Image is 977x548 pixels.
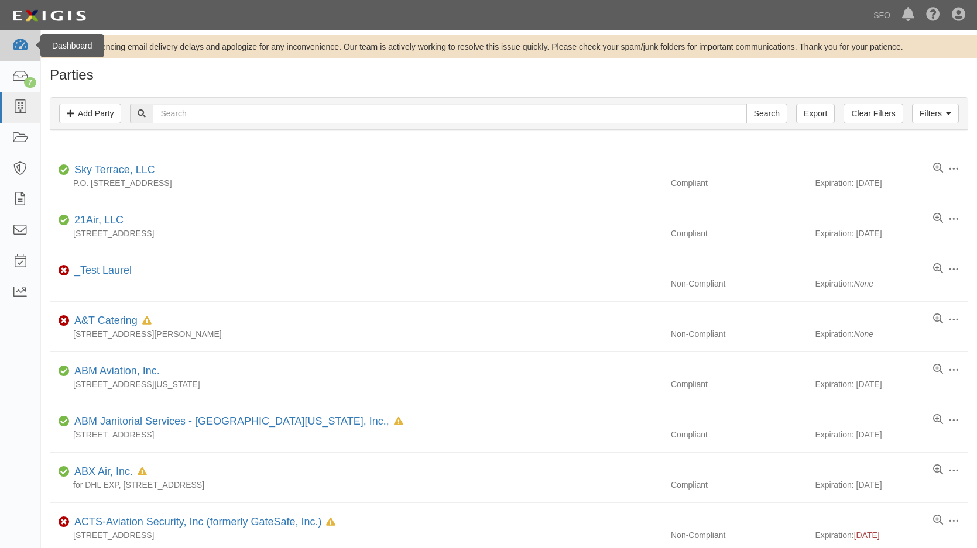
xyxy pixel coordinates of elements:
i: In Default since 11/14/2024 [138,468,147,476]
div: [STREET_ADDRESS] [50,429,662,440]
div: Expiration: [DATE] [815,378,968,390]
i: Non-Compliant [59,317,70,325]
a: View results summary [933,213,943,225]
div: ACTS-Aviation Security, Inc (formerly GateSafe, Inc.) [70,515,335,530]
div: ABM Aviation, Inc. [70,364,160,379]
a: Clear Filters [844,104,903,123]
i: In Default since 11/14/2024 [394,418,403,426]
i: Non-Compliant [59,518,70,526]
a: View results summary [933,515,943,526]
div: [STREET_ADDRESS][PERSON_NAME] [50,328,662,340]
div: 7 [24,77,36,88]
i: None [854,279,873,288]
input: Search [153,104,746,123]
div: Non-Compliant [662,278,815,289]
i: Compliant [59,468,70,476]
div: ABM Janitorial Services - Northern California, Inc., [70,414,403,429]
a: ABX Air, Inc. [74,466,133,477]
i: None [854,329,873,339]
input: Search [746,104,787,123]
div: for DHL EXP, [STREET_ADDRESS] [50,479,662,491]
img: logo-5460c22ac91f19d4615b14bd174203de0afe785f0fc80cf4dbbc73dc1793850b.png [9,5,90,26]
div: Non-Compliant [662,328,815,340]
div: Compliant [662,429,815,440]
i: In Default since 05/07/2025 [326,518,335,526]
i: Non-Compliant [59,267,70,275]
div: Expiration: [815,328,968,340]
div: Dashboard [40,34,104,57]
a: View results summary [933,364,943,375]
div: Expiration: [DATE] [815,228,968,239]
div: Compliant [662,378,815,390]
div: Compliant [662,228,815,239]
a: A&T Catering [74,315,138,326]
a: Filters [912,104,959,123]
h1: Parties [50,67,968,82]
i: Help Center - Complianz [926,8,940,22]
div: 21Air, LLC [70,213,124,228]
div: Expiration: [DATE] [815,177,968,189]
a: View results summary [933,464,943,476]
div: Non-Compliant [662,529,815,541]
a: _Test Laurel [74,264,132,276]
div: [STREET_ADDRESS] [50,529,662,541]
a: 21Air, LLC [74,214,124,226]
a: ABM Aviation, Inc. [74,365,160,377]
a: Export [796,104,835,123]
div: We are experiencing email delivery delays and apologize for any inconvenience. Our team is active... [41,41,977,53]
div: A&T Catering [70,313,152,329]
div: _Test Laurel [70,263,132,278]
div: Compliant [662,479,815,491]
i: Compliant [59,418,70,426]
div: Expiration: [815,278,968,289]
a: ACTS-Aviation Security, Inc (formerly GateSafe, Inc.) [74,516,321,528]
a: SFO [868,4,896,27]
i: In Default since 10/25/2023 [142,317,152,325]
div: Expiration: [815,529,968,541]
div: [STREET_ADDRESS][US_STATE] [50,378,662,390]
a: Add Party [59,104,121,123]
a: ABM Janitorial Services - [GEOGRAPHIC_DATA][US_STATE], Inc., [74,415,389,427]
div: Expiration: [DATE] [815,479,968,491]
i: Compliant [59,166,70,174]
i: Compliant [59,367,70,375]
div: Expiration: [DATE] [815,429,968,440]
div: Sky Terrace, LLC [70,163,155,178]
div: Compliant [662,177,815,189]
div: P.O. [STREET_ADDRESS] [50,177,662,189]
a: View results summary [933,263,943,275]
i: Compliant [59,216,70,225]
div: ABX Air, Inc. [70,464,147,480]
span: [DATE] [854,530,880,540]
a: View results summary [933,163,943,174]
a: View results summary [933,414,943,426]
a: View results summary [933,313,943,325]
a: Sky Terrace, LLC [74,164,155,175]
div: [STREET_ADDRESS] [50,228,662,239]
